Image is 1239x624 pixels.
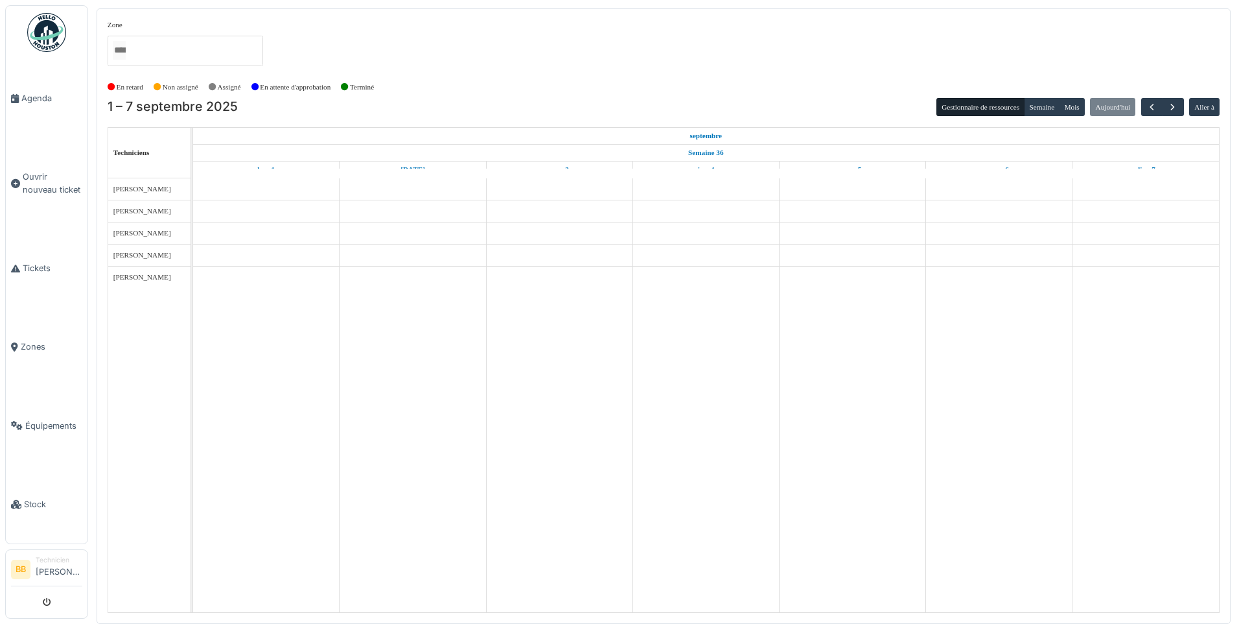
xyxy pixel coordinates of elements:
[6,387,87,465] a: Équipements
[21,341,82,353] span: Zones
[546,162,572,178] a: 3 septembre 2025
[6,229,87,307] a: Tickets
[113,251,171,259] span: [PERSON_NAME]
[1024,98,1060,116] button: Semaine
[218,82,241,93] label: Assigné
[113,273,171,281] span: [PERSON_NAME]
[108,19,122,30] label: Zone
[108,99,238,115] h2: 1 – 7 septembre 2025
[260,82,330,93] label: En attente d'approbation
[350,82,374,93] label: Terminé
[163,82,198,93] label: Non assigné
[1059,98,1085,116] button: Mois
[1162,98,1183,117] button: Suivant
[1141,98,1163,117] button: Précédent
[936,98,1025,116] button: Gestionnaire de ressources
[113,229,171,237] span: [PERSON_NAME]
[685,145,726,161] a: Semaine 36
[23,171,82,195] span: Ouvrir nouveau ticket
[24,498,82,510] span: Stock
[1133,162,1159,178] a: 7 septembre 2025
[840,162,864,178] a: 5 septembre 2025
[1090,98,1135,116] button: Aujourd'hui
[694,162,717,178] a: 4 septembre 2025
[11,560,30,579] li: BB
[113,149,150,156] span: Techniciens
[36,555,82,583] li: [PERSON_NAME]
[23,262,82,274] span: Tickets
[6,307,87,386] a: Zones
[36,555,82,565] div: Technicien
[6,59,87,138] a: Agenda
[6,138,87,229] a: Ouvrir nouveau ticket
[21,92,82,104] span: Agenda
[11,555,82,586] a: BB Technicien[PERSON_NAME]
[1189,98,1220,116] button: Aller à
[986,162,1012,178] a: 6 septembre 2025
[117,82,143,93] label: En retard
[6,465,87,544] a: Stock
[113,207,171,215] span: [PERSON_NAME]
[687,128,726,144] a: 1 septembre 2025
[397,162,428,178] a: 2 septembre 2025
[113,185,171,193] span: [PERSON_NAME]
[113,41,126,60] input: Tous
[25,420,82,432] span: Équipements
[254,162,278,178] a: 1 septembre 2025
[27,13,66,52] img: Badge_color-CXgf-gQk.svg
